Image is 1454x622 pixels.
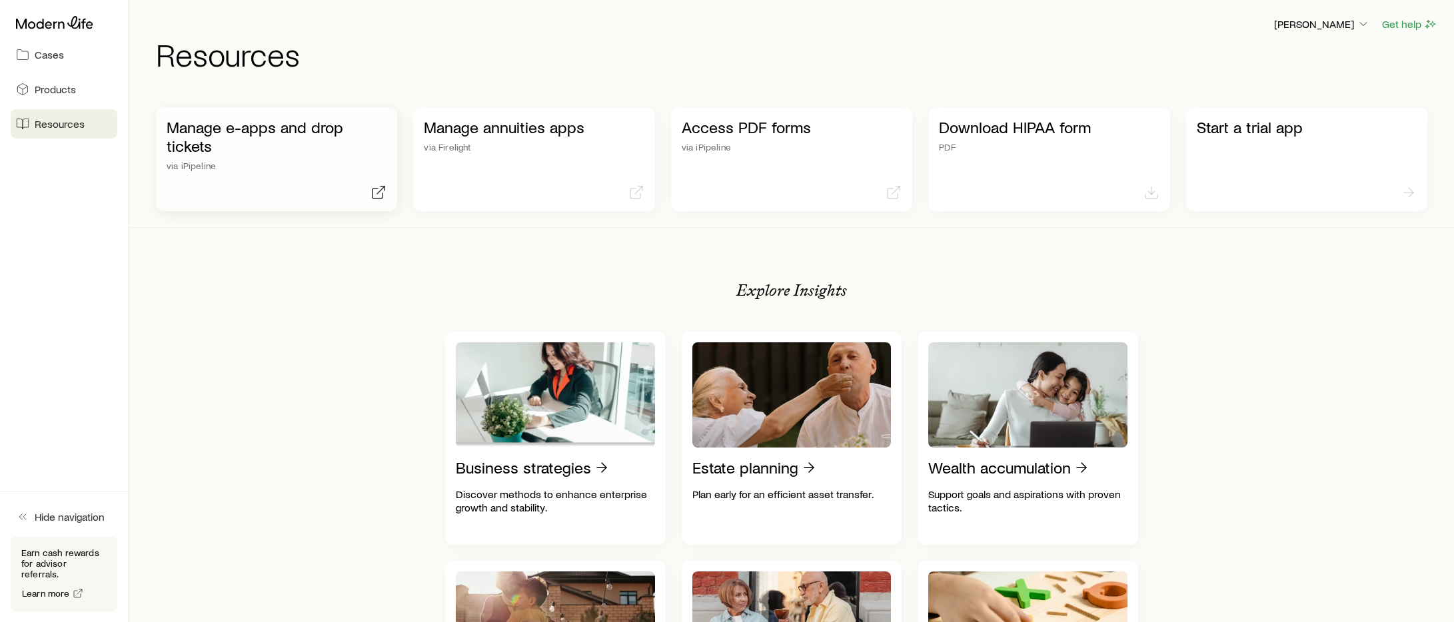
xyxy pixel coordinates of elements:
div: Earn cash rewards for advisor referrals.Learn more [11,537,117,611]
p: Explore Insights [736,281,847,300]
p: Discover methods to enhance enterprise growth and stability. [456,487,655,514]
p: Manage e-apps and drop tickets [167,118,386,155]
a: Cases [11,40,117,69]
img: Estate planning [692,342,892,448]
a: Estate planningPlan early for an efficient asset transfer. [682,332,902,545]
p: Estate planning [692,458,798,477]
a: Wealth accumulationSupport goals and aspirations with proven tactics. [918,332,1138,545]
p: via iPipeline [682,142,902,153]
button: [PERSON_NAME] [1273,17,1371,33]
p: Business strategies [456,458,591,477]
p: Start a trial app [1197,118,1417,137]
p: Wealth accumulation [928,458,1071,477]
h1: Resources [156,38,1438,70]
p: Earn cash rewards for advisor referrals. [21,547,107,579]
p: Support goals and aspirations with proven tactics. [928,487,1127,514]
span: Resources [35,117,85,131]
a: Products [11,75,117,104]
p: via Firelight [424,142,644,153]
button: Get help [1381,17,1438,32]
span: Cases [35,48,64,61]
p: Plan early for an efficient asset transfer. [692,487,892,501]
a: Download HIPAA formPDF [928,107,1169,211]
span: Hide navigation [35,510,105,523]
button: Hide navigation [11,502,117,531]
img: Wealth accumulation [928,342,1127,448]
p: [PERSON_NAME] [1274,17,1370,31]
span: Learn more [22,589,70,598]
p: Access PDF forms [682,118,902,137]
span: Products [35,83,76,96]
a: Resources [11,109,117,139]
p: Download HIPAA form [939,118,1159,137]
p: Manage annuities apps [424,118,644,137]
a: Business strategiesDiscover methods to enhance enterprise growth and stability. [445,332,666,545]
img: Business strategies [456,342,655,448]
p: PDF [939,142,1159,153]
p: via iPipeline [167,160,386,171]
